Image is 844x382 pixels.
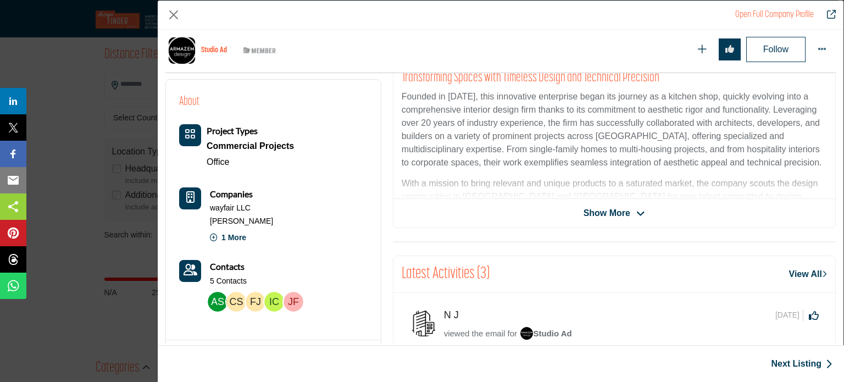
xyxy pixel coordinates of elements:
[246,292,265,312] img: Frank J.
[789,268,827,281] a: View All
[179,93,199,111] h2: About
[210,229,246,251] p: 1 More
[444,329,517,338] span: viewed the email for
[207,138,294,154] div: Involve the design, construction, or renovation of spaces used for business purposes such as offi...
[210,276,247,287] a: 5 Contacts
[210,203,251,214] a: wayfair LLC
[168,37,196,64] img: studio-ad logo
[179,260,201,282] a: Link of redirect to contact page
[235,44,285,58] img: ASID Members
[402,177,827,283] p: With a mission to bring relevant and unique products to a saturated market, the company scouts th...
[179,187,201,209] button: Company Icon
[520,326,534,340] img: image
[207,125,258,136] b: Project Types
[402,70,827,86] h2: Transforming Spaces with Timeless Design and Technical Precision
[210,260,245,274] a: Contacts
[179,124,201,146] button: Category Icon
[284,292,303,312] img: Jonatas F.
[264,292,284,312] img: Isabella C.
[179,260,201,282] button: Contact-Employee Icon
[207,138,294,154] a: Commercial Projects
[226,292,246,312] img: Camila S.
[210,216,273,227] a: [PERSON_NAME]
[735,10,814,19] a: Redirect to studio-ad
[809,311,819,320] i: Click to Like this activity
[819,8,836,21] a: Redirect to studio-ad
[520,329,572,338] span: Studio Ad
[207,157,230,167] a: Office
[210,187,253,201] b: Companies
[811,38,833,60] button: More Options
[201,46,227,56] h1: Studio Ad
[165,7,182,23] button: Close
[410,309,437,337] img: avtar-image
[444,309,470,322] h5: N J
[775,309,803,321] span: [DATE]
[771,357,832,370] a: Next Listing
[584,207,630,220] span: Show More
[402,264,490,284] h2: Latest Activities (3)
[402,90,827,169] p: Founded in [DATE], this innovative enterprise began its journey as a kitchen shop, quickly evolvi...
[520,328,572,341] a: imageStudio Ad
[210,261,245,272] b: Contacts
[207,126,258,136] a: Project Types
[208,292,227,312] img: ahmed s.
[746,37,806,62] button: Follow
